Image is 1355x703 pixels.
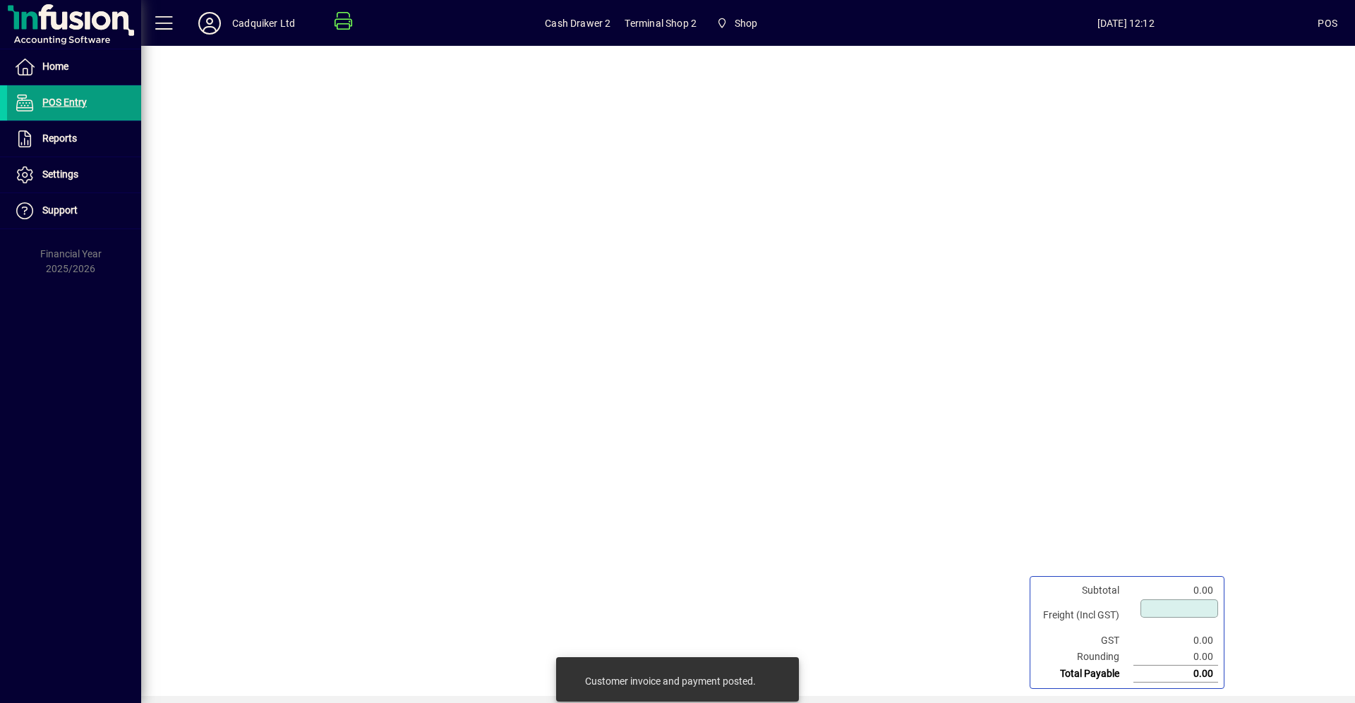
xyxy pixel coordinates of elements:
span: Settings [42,169,78,180]
span: POS Entry [42,97,87,108]
td: Rounding [1036,649,1133,666]
td: 0.00 [1133,582,1218,599]
a: Settings [7,157,141,192]
span: Support [42,204,78,216]
span: Shop [735,12,758,35]
a: Home [7,49,141,85]
td: GST [1036,632,1133,649]
td: 0.00 [1133,632,1218,649]
div: Customer invoice and payment posted. [585,674,756,688]
span: Reports [42,133,77,144]
span: [DATE] 12:12 [934,12,1318,35]
span: Home [42,61,68,72]
a: Support [7,193,141,228]
td: Freight (Incl GST) [1036,599,1133,632]
span: Shop [711,11,763,36]
a: Reports [7,121,141,157]
div: POS [1318,12,1337,35]
td: 0.00 [1133,666,1218,683]
button: Profile [187,11,232,36]
td: Subtotal [1036,582,1133,599]
span: Cash Drawer 2 [545,12,610,35]
td: Total Payable [1036,666,1133,683]
td: 0.00 [1133,649,1218,666]
div: Cadquiker Ltd [232,12,295,35]
span: Terminal Shop 2 [625,12,697,35]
